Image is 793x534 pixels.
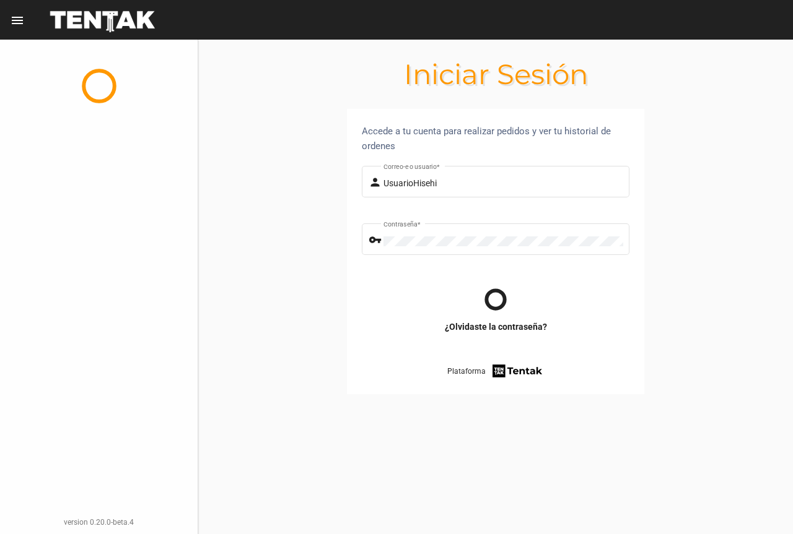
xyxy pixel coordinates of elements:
mat-icon: menu [10,13,25,28]
h1: Iniciar Sesión [198,64,793,84]
img: tentak-firm.png [491,363,544,379]
mat-icon: vpn_key [369,233,383,248]
a: ¿Olvidaste la contraseña? [445,321,547,333]
a: Plataforma [447,363,545,379]
span: Plataforma [447,365,486,377]
div: Accede a tu cuenta para realizar pedidos y ver tu historial de ordenes [362,124,629,153]
div: version 0.20.0-beta.4 [10,516,188,528]
mat-icon: person [369,175,383,190]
